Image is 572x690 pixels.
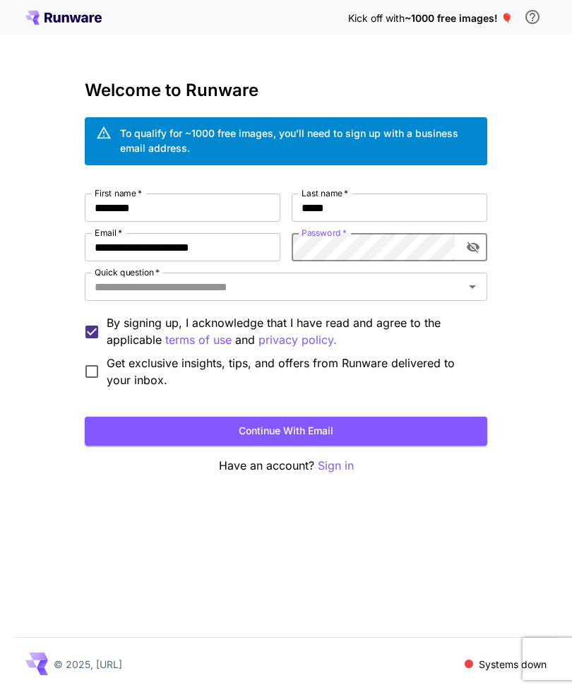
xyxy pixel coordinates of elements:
label: Email [95,227,122,239]
p: © 2025, [URL] [54,657,122,672]
button: Continue with email [85,417,487,446]
button: Sign in [318,457,354,475]
label: Password [302,227,347,239]
button: By signing up, I acknowledge that I have read and agree to the applicable and privacy policy. [165,331,232,349]
button: In order to qualify for free credit, you need to sign up with a business email address and click ... [518,3,547,31]
p: Have an account? [85,457,487,475]
span: Kick off with [348,12,405,24]
p: terms of use [165,331,232,349]
span: ~1000 free images! 🎈 [405,12,513,24]
label: Quick question [95,266,160,278]
p: privacy policy. [258,331,337,349]
p: By signing up, I acknowledge that I have read and agree to the applicable and [107,314,476,349]
label: Last name [302,187,348,199]
h3: Welcome to Runware [85,81,487,100]
p: Systems down [479,657,547,672]
span: Get exclusive insights, tips, and offers from Runware delivered to your inbox. [107,355,476,388]
button: Open [463,277,482,297]
div: To qualify for ~1000 free images, you’ll need to sign up with a business email address. [120,126,476,155]
label: First name [95,187,142,199]
button: By signing up, I acknowledge that I have read and agree to the applicable terms of use and [258,331,337,349]
button: toggle password visibility [460,234,486,260]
